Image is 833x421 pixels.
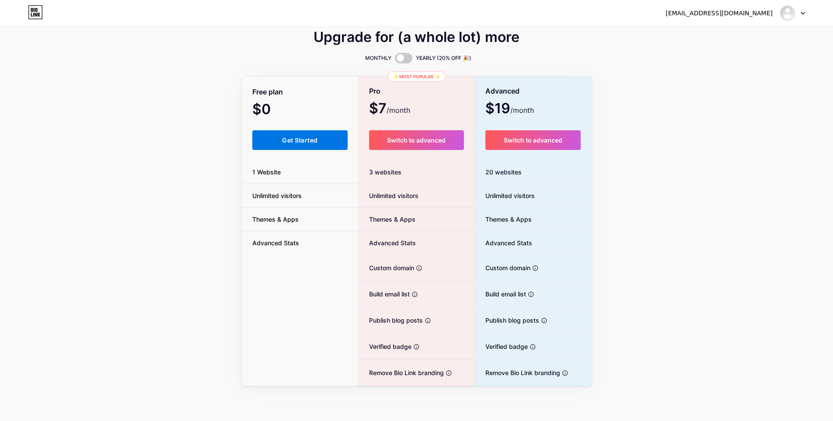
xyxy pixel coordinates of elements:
span: Switch to advanced [387,136,446,144]
span: Pro [369,84,380,99]
span: Custom domain [475,263,530,272]
span: MONTHLY [365,54,391,63]
span: YEARLY (20% OFF 🎉) [416,54,471,63]
img: yaaquutclickhub [779,5,796,21]
span: $7 [369,103,410,115]
span: Themes & Apps [475,215,532,224]
span: Unlimited visitors [475,191,535,200]
span: Verified badge [359,342,411,351]
span: Publish blog posts [475,316,539,325]
span: Free plan [252,84,283,100]
span: Advanced [485,84,519,99]
span: Upgrade for (a whole lot) more [314,32,519,42]
span: Advanced Stats [242,238,310,247]
span: Unlimited visitors [242,191,312,200]
span: Themes & Apps [242,215,309,224]
span: $0 [252,104,294,116]
button: Get Started [252,130,348,150]
span: Build email list [475,289,526,299]
span: $19 [485,103,534,115]
span: Remove Bio Link branding [475,368,560,377]
span: Switch to advanced [504,136,562,144]
span: Publish blog posts [359,316,423,325]
span: Advanced Stats [475,238,532,247]
div: ✨ Most popular ✨ [387,71,446,82]
div: [EMAIL_ADDRESS][DOMAIN_NAME] [666,9,773,18]
span: Build email list [359,289,410,299]
button: Switch to advanced [485,130,581,150]
span: Remove Bio Link branding [359,368,444,377]
span: Unlimited visitors [359,191,418,200]
div: 20 websites [475,160,592,184]
span: 1 Website [242,167,291,177]
span: Get Started [282,136,317,144]
span: Verified badge [475,342,528,351]
span: /month [387,105,410,115]
span: Custom domain [359,263,414,272]
span: Advanced Stats [359,238,416,247]
span: Themes & Apps [359,215,415,224]
div: 3 websites [359,160,474,184]
button: Switch to advanced [369,130,464,150]
span: /month [510,105,534,115]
